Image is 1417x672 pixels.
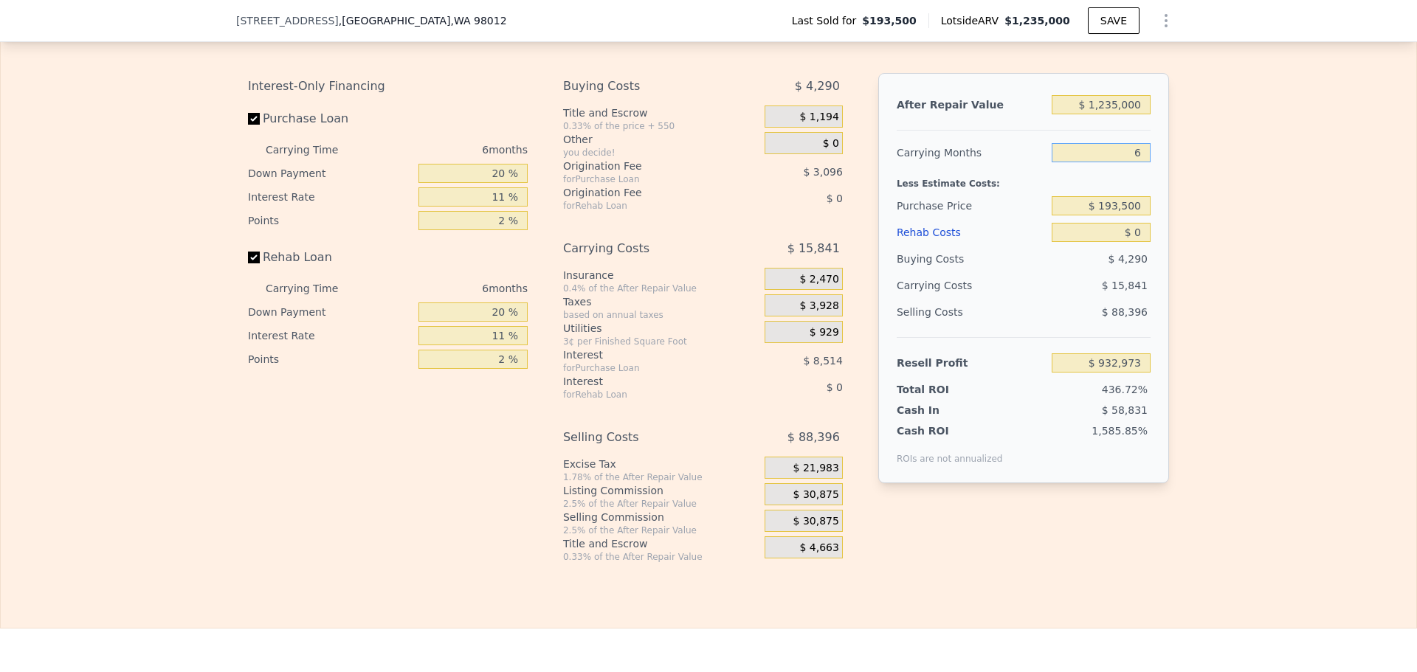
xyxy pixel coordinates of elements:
[897,403,989,418] div: Cash In
[339,13,507,28] span: , [GEOGRAPHIC_DATA]
[563,336,759,347] div: 3¢ per Finished Square Foot
[450,15,506,27] span: , WA 98012
[563,268,759,283] div: Insurance
[897,91,1046,118] div: After Repair Value
[897,350,1046,376] div: Resell Profit
[787,235,840,262] span: $ 15,841
[248,324,413,347] div: Interest Rate
[897,438,1003,465] div: ROIs are not annualized
[248,300,413,324] div: Down Payment
[248,209,413,232] div: Points
[563,510,759,524] div: Selling Commission
[563,200,728,212] div: for Rehab Loan
[897,219,1046,246] div: Rehab Costs
[897,423,1003,438] div: Cash ROI
[799,111,838,124] span: $ 1,194
[1102,306,1148,318] span: $ 88,396
[1102,384,1148,395] span: 436.72%
[563,389,728,401] div: for Rehab Loan
[563,120,759,132] div: 0.33% of the price + 550
[563,362,728,374] div: for Purchase Loan
[897,382,989,397] div: Total ROI
[266,138,362,162] div: Carrying Time
[897,166,1151,193] div: Less Estimate Costs:
[248,252,260,263] input: Rehab Loan
[1102,404,1148,416] span: $ 58,831
[563,498,759,510] div: 2.5% of the After Repair Value
[563,309,759,321] div: based on annual taxes
[792,13,863,28] span: Last Sold for
[563,457,759,471] div: Excise Tax
[897,246,1046,272] div: Buying Costs
[563,173,728,185] div: for Purchase Loan
[793,462,839,475] span: $ 21,983
[248,113,260,125] input: Purchase Loan
[799,541,838,555] span: $ 4,663
[897,272,989,299] div: Carrying Costs
[248,162,413,185] div: Down Payment
[1004,15,1070,27] span: $1,235,000
[563,321,759,336] div: Utilities
[803,166,842,178] span: $ 3,096
[563,159,728,173] div: Origination Fee
[941,13,1004,28] span: Lotside ARV
[563,374,728,389] div: Interest
[248,105,413,132] label: Purchase Loan
[897,139,1046,166] div: Carrying Months
[1102,280,1148,291] span: $ 15,841
[897,193,1046,219] div: Purchase Price
[248,185,413,209] div: Interest Rate
[799,299,838,313] span: $ 3,928
[563,235,728,262] div: Carrying Costs
[236,13,339,28] span: [STREET_ADDRESS]
[563,294,759,309] div: Taxes
[787,424,840,451] span: $ 88,396
[563,185,728,200] div: Origination Fee
[897,299,1046,325] div: Selling Costs
[248,73,528,100] div: Interest-Only Financing
[368,138,528,162] div: 6 months
[563,524,759,536] div: 2.5% of the After Repair Value
[563,424,728,451] div: Selling Costs
[810,326,839,339] span: $ 929
[795,73,840,100] span: $ 4,290
[563,536,759,551] div: Title and Escrow
[1151,6,1181,35] button: Show Options
[1109,253,1148,265] span: $ 4,290
[793,488,839,502] span: $ 30,875
[563,105,759,120] div: Title and Escrow
[827,193,843,204] span: $ 0
[862,13,917,28] span: $193,500
[1088,7,1140,34] button: SAVE
[248,347,413,371] div: Points
[803,355,842,367] span: $ 8,514
[563,347,728,362] div: Interest
[823,137,839,150] span: $ 0
[1092,425,1148,437] span: 1,585.85%
[799,273,838,286] span: $ 2,470
[266,277,362,300] div: Carrying Time
[793,515,839,528] span: $ 30,875
[248,244,413,271] label: Rehab Loan
[368,277,528,300] div: 6 months
[563,471,759,483] div: 1.78% of the After Repair Value
[563,283,759,294] div: 0.4% of the After Repair Value
[563,483,759,498] div: Listing Commission
[827,381,843,393] span: $ 0
[563,147,759,159] div: you decide!
[563,551,759,563] div: 0.33% of the After Repair Value
[563,73,728,100] div: Buying Costs
[563,132,759,147] div: Other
